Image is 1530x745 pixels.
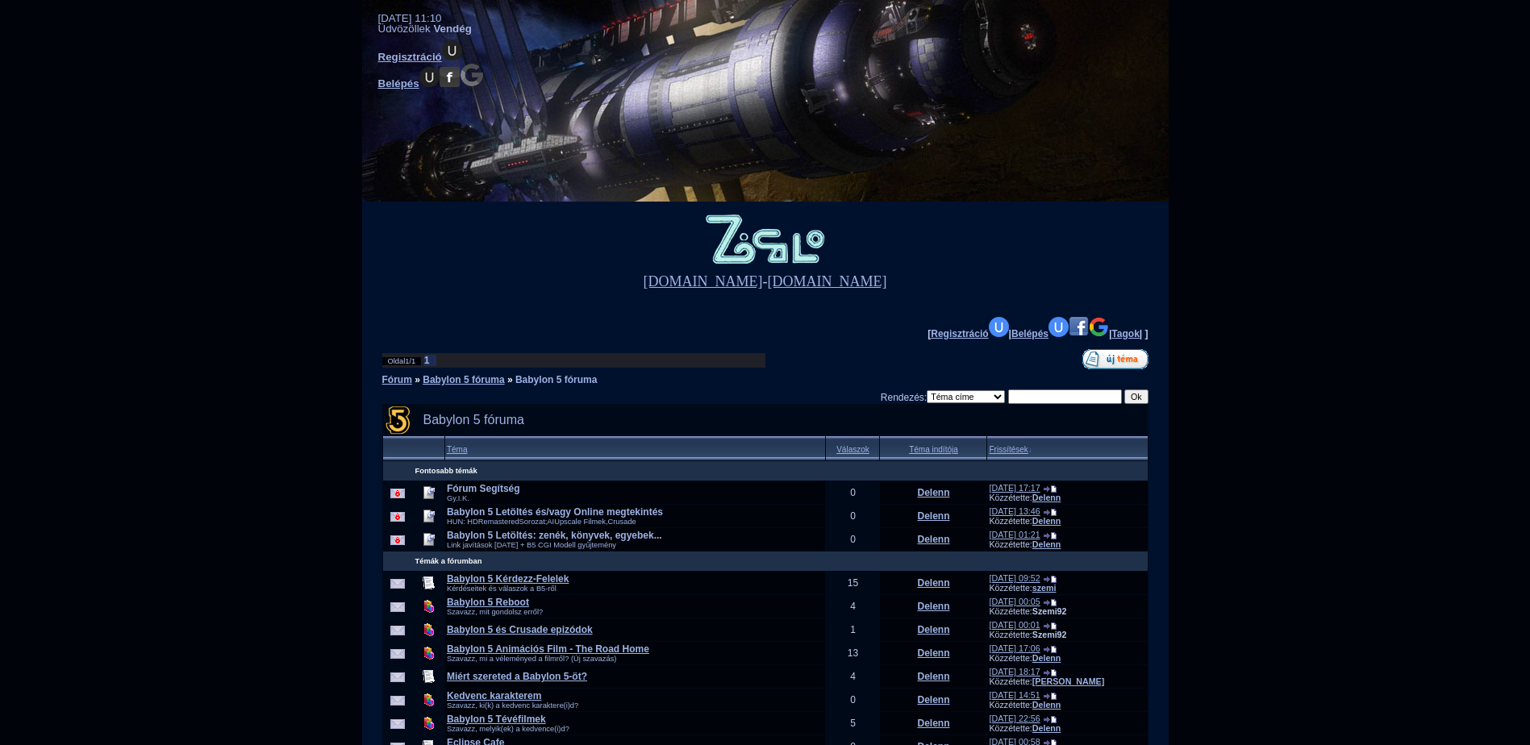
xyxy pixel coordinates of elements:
img: Átlagos téma [423,576,436,589]
td: 0 [826,528,879,551]
img: facebook.png [440,67,460,87]
td: Közzétette: [987,595,1147,618]
a: Kedvenc karakterem [447,690,541,701]
img: Ugrás az első olvasatlan üzenethez [1043,669,1057,676]
a: [PERSON_NAME] [1032,676,1104,686]
a: [DATE] 13:46 [989,506,1040,516]
td: Közzétette: [987,689,1147,711]
a: Válaszok [836,445,869,454]
img: Lezárt téma. Nincs új üzenet. [390,489,405,498]
span: » [415,374,420,385]
a: Delenn [1032,516,1061,526]
li: Oldal / [382,357,422,365]
td: 13 [826,642,879,664]
span: Szemi92 [1032,630,1067,639]
td: Közzétette: [987,528,1147,551]
img: Átlagos téma [423,670,436,683]
img: Lezárt téma. Nincs új üzenet. [390,535,405,545]
img: Téma - kérdőív [424,600,434,613]
img: g.png [460,63,484,87]
div: Üdvözöllek [378,23,472,35]
li: 1 [424,355,436,366]
span: Szemi92 [1032,606,1067,616]
a: Babylon 5 fóruma [423,374,504,385]
img: Téma - kérdőív [424,647,434,660]
img: Téma - kérdőív [424,693,434,706]
a: Fórum Segítség [447,483,520,494]
img: uid_kek.png [1048,317,1069,337]
td: Közzétette: [987,618,1147,641]
a: Delenn [917,624,949,635]
td: Közzétette: [987,665,1147,688]
a: Delenn [1032,653,1061,663]
img: Ugrás az első olvasatlan üzenethez [1043,622,1057,630]
div: HUN: HDRemasteredSorozat;AIUpscale Filmek,Crusade [447,518,824,526]
a: Delenn [917,718,949,729]
b: [ | | | ] [928,328,1148,339]
a: Delenn [1032,539,1061,549]
img: Téma - kérdőív [424,717,434,730]
img: Nincs új üzenet [390,579,405,589]
img: Nincs új üzenet [390,696,405,705]
img: Téma - kérdőív [424,623,434,636]
div: Szavazz, ki(k) a kedvenc karaktere(i)d? [447,701,824,710]
font: - [644,273,887,289]
a: Babylon 5 Reboot [447,597,529,608]
td: 0 [826,505,879,527]
td: 4 [826,595,879,618]
a: [DATE] 22:56 [989,714,1040,723]
a: Delenn [917,534,949,545]
img: facebook_kek.png [1069,317,1089,337]
td: 0 [826,689,879,711]
span: » [507,374,513,385]
a: [DATE] 00:05 [989,597,1040,606]
img: Új téma [1082,349,1149,369]
img: Nincs új üzenet [390,602,405,612]
a: [DATE] 09:52 [989,573,1040,583]
div: Kérdéseitek és válaszok a B5-ről [447,585,824,593]
div: Gy.I.K. [447,494,824,502]
a: Belépés [378,77,484,89]
td: 5 [826,712,879,735]
img: Fontos téma [423,532,436,547]
a: Babylon 5 Animációs Film - The Road Home [447,643,649,655]
span: Babylon 5 fóruma [423,413,524,427]
span: ↓ [1028,445,1032,454]
img: Nincs új üzenet [390,719,405,729]
div: [DATE] 11:10 [378,12,442,24]
div: Szavazz, mi a véleményed a filmről? (Új szavazás) [447,655,824,663]
img: uid_kek.png [989,317,1009,337]
a: Delenn [1032,723,1061,733]
td: Témák a fórumban [383,551,1148,571]
a: Delenn [917,510,949,522]
a: Téma indítója [909,445,958,454]
a: Delenn [917,577,949,589]
img: uid.png [419,67,440,87]
a: Regisztráció [931,328,1008,339]
a: Babylon 5 Kérdezz-Felelek [447,573,569,585]
td: 15 [826,572,879,594]
td: Közzétette: [987,572,1147,594]
img: Nincs új üzenet [390,649,405,659]
span: 1 [405,357,409,365]
div: Szavazz, mit gondolsz erről? [447,608,824,616]
a: [DATE] 01:21 [989,530,1040,539]
a: Regisztráció [378,51,462,63]
a: Frissítések [989,445,1028,454]
a: Delenn [1032,700,1061,710]
a: [DATE] 00:01 [989,620,1040,630]
img: Fontos téma [423,509,436,523]
img: Ugrás az első olvasatlan üzenethez [1043,599,1057,606]
a: Miért szereted a Babylon 5-öt? [447,671,587,682]
a: Delenn [917,694,949,705]
a: Babylon 5 fóruma [515,374,597,385]
a: Delenn [1032,493,1061,502]
td: 4 [826,665,879,688]
a: [DOMAIN_NAME] [644,273,763,289]
img: Lezárt téma. Nincs új üzenet. [390,512,405,522]
div: Szavazz, melyik(ek) a kedvence(i)d? [447,725,824,733]
img: Ugrás az első olvasatlan üzenethez [1043,485,1057,493]
b: Belépés [378,77,419,89]
img: Ugrás az első olvasatlan üzenethez [1043,576,1057,583]
div: Link javítások [DATE] + B5 CGI Modell gyűjtemény [447,541,824,549]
